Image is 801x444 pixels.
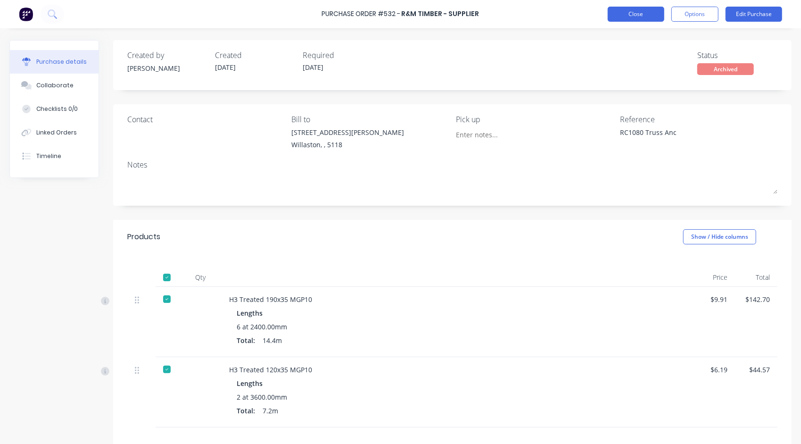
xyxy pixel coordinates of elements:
div: Archived [697,63,754,75]
div: H3 Treated 120x35 MGP10 [229,365,685,375]
div: $9.91 [701,294,728,304]
input: Enter notes... [456,127,542,142]
button: Purchase details [10,50,99,74]
div: Bill to [292,114,449,125]
div: Created by [127,50,207,61]
span: Lengths [237,378,263,388]
div: Total [735,268,778,287]
div: Qty [179,268,222,287]
img: Factory [19,7,33,21]
div: Price [693,268,735,287]
span: Total: [237,406,255,416]
span: 7.2m [263,406,278,416]
div: Status [697,50,777,61]
div: Collaborate [36,81,74,90]
div: Pick up [456,114,613,125]
div: Purchase details [36,58,87,66]
div: $6.19 [701,365,728,375]
div: Contact [127,114,285,125]
div: Timeline [36,152,61,160]
span: 14.4m [263,335,282,345]
button: Show / Hide columns [683,229,756,244]
div: Linked Orders [36,128,77,137]
button: Collaborate [10,74,99,97]
button: Options [671,7,718,22]
div: Willaston, , 5118 [292,140,405,150]
div: Purchase Order #532 - [322,9,401,19]
textarea: RC1080 Truss Anc [620,127,738,149]
div: [PERSON_NAME] [127,63,207,73]
button: Edit Purchase [726,7,782,22]
button: Checklists 0/0 [10,97,99,121]
div: Products [127,231,160,243]
div: Required [303,50,383,61]
div: Reference [620,114,778,125]
div: $44.57 [743,365,770,375]
div: H3 Treated 190x35 MGP10 [229,294,685,304]
button: Close [608,7,664,22]
div: Checklists 0/0 [36,105,78,113]
button: Linked Orders [10,121,99,144]
div: Notes [127,159,777,170]
span: 6 at 2400.00mm [237,322,287,332]
span: Total: [237,335,255,345]
div: R&M Timber - Supplier [402,9,479,19]
button: Timeline [10,144,99,168]
div: $142.70 [743,294,770,304]
div: [STREET_ADDRESS][PERSON_NAME] [292,127,405,137]
span: Lengths [237,308,263,318]
div: Created [215,50,295,61]
span: 2 at 3600.00mm [237,392,287,402]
